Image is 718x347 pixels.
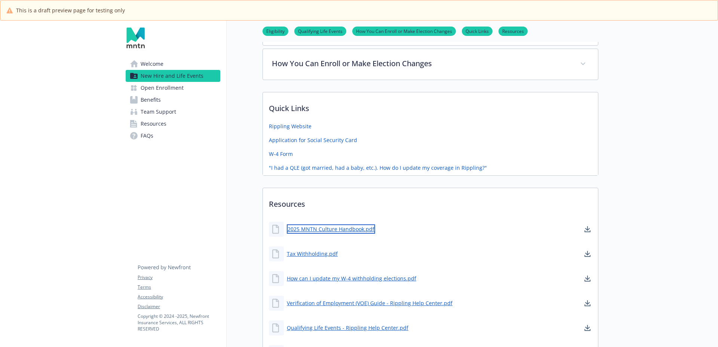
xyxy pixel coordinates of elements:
[583,225,592,234] a: download document
[269,150,293,158] a: W-4 Form
[287,224,375,234] a: 2025 MNTN Culture Handbook.pdf
[269,122,312,130] a: Rippling Website
[126,82,220,94] a: Open Enrollment
[141,130,153,142] span: FAQs
[126,58,220,70] a: Welcome
[583,299,592,308] a: download document
[138,303,220,310] a: Disclaimer
[498,27,528,34] a: Resources
[462,27,493,34] a: Quick Links
[287,299,452,307] a: Verification of Employment (VOE) Guide - Rippling Help Center.pdf
[126,70,220,82] a: New Hire and Life Events
[269,164,487,172] a: "I had a QLE (got married, had a baby, etc.). How do I update my coverage in Rippling?"
[138,284,220,291] a: Terms
[126,106,220,118] a: Team Support
[141,70,203,82] span: New Hire and Life Events
[263,27,288,34] a: Eligibility
[141,118,166,130] span: Resources
[263,188,598,216] p: Resources
[287,324,408,332] a: Qualifying Life Events - Rippling Help Center.pdf
[126,94,220,106] a: Benefits
[583,249,592,258] a: download document
[583,274,592,283] a: download document
[294,27,346,34] a: Qualifying Life Events
[263,49,598,80] div: How You Can Enroll or Make Election Changes
[287,250,338,258] a: Tax Withholding.pdf
[141,58,163,70] span: Welcome
[138,294,220,300] a: Accessibility
[126,118,220,130] a: Resources
[138,274,220,281] a: Privacy
[141,94,161,106] span: Benefits
[263,92,598,120] p: Quick Links
[16,6,125,14] span: This is a draft preview page for testing only
[272,58,571,69] p: How You Can Enroll or Make Election Changes
[583,323,592,332] a: download document
[269,136,357,144] a: Application for Social Security Card
[352,27,456,34] a: How You Can Enroll or Make Election Changes
[141,106,176,118] span: Team Support
[126,130,220,142] a: FAQs
[287,274,416,282] a: How can I update my W-4 withholding elections.pdf
[141,82,184,94] span: Open Enrollment
[138,313,220,332] p: Copyright © 2024 - 2025 , Newfront Insurance Services, ALL RIGHTS RESERVED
